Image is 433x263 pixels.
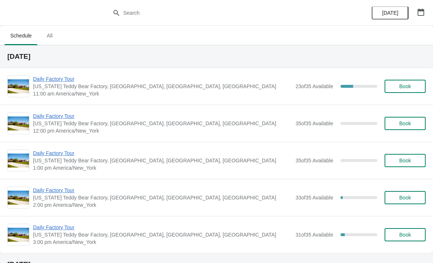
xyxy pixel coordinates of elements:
[295,158,333,163] span: 35 of 35 Available
[33,194,292,201] span: [US_STATE] Teddy Bear Factory, [GEOGRAPHIC_DATA], [GEOGRAPHIC_DATA], [GEOGRAPHIC_DATA]
[33,149,292,157] span: Daily Factory Tour
[33,231,292,238] span: [US_STATE] Teddy Bear Factory, [GEOGRAPHIC_DATA], [GEOGRAPHIC_DATA], [GEOGRAPHIC_DATA]
[382,10,398,16] span: [DATE]
[40,29,59,42] span: All
[33,157,292,164] span: [US_STATE] Teddy Bear Factory, [GEOGRAPHIC_DATA], [GEOGRAPHIC_DATA], [GEOGRAPHIC_DATA]
[295,120,333,126] span: 35 of 35 Available
[33,224,292,231] span: Daily Factory Tour
[295,232,333,238] span: 31 of 35 Available
[385,117,426,130] button: Book
[33,112,292,120] span: Daily Factory Tour
[8,79,29,94] img: Daily Factory Tour | Vermont Teddy Bear Factory, Shelburne Road, Shelburne, VT, USA | 11:00 am Am...
[8,228,29,242] img: Daily Factory Tour | Vermont Teddy Bear Factory, Shelburne Road, Shelburne, VT, USA | 3:00 pm Ame...
[33,127,292,134] span: 12:00 pm America/New_York
[385,228,426,241] button: Book
[33,164,292,172] span: 1:00 pm America/New_York
[33,201,292,209] span: 2:00 pm America/New_York
[399,232,411,238] span: Book
[4,29,37,42] span: Schedule
[399,120,411,126] span: Book
[385,80,426,93] button: Book
[33,187,292,194] span: Daily Factory Tour
[295,83,333,89] span: 23 of 35 Available
[33,75,292,83] span: Daily Factory Tour
[385,191,426,204] button: Book
[372,6,408,19] button: [DATE]
[33,238,292,246] span: 3:00 pm America/New_York
[295,195,333,201] span: 33 of 35 Available
[33,120,292,127] span: [US_STATE] Teddy Bear Factory, [GEOGRAPHIC_DATA], [GEOGRAPHIC_DATA], [GEOGRAPHIC_DATA]
[123,6,325,19] input: Search
[8,191,29,205] img: Daily Factory Tour | Vermont Teddy Bear Factory, Shelburne Road, Shelburne, VT, USA | 2:00 pm Ame...
[33,90,292,97] span: 11:00 am America/New_York
[8,116,29,131] img: Daily Factory Tour | Vermont Teddy Bear Factory, Shelburne Road, Shelburne, VT, USA | 12:00 pm Am...
[8,154,29,168] img: Daily Factory Tour | Vermont Teddy Bear Factory, Shelburne Road, Shelburne, VT, USA | 1:00 pm Ame...
[399,83,411,89] span: Book
[7,53,426,60] h2: [DATE]
[399,195,411,201] span: Book
[385,154,426,167] button: Book
[399,158,411,163] span: Book
[33,83,292,90] span: [US_STATE] Teddy Bear Factory, [GEOGRAPHIC_DATA], [GEOGRAPHIC_DATA], [GEOGRAPHIC_DATA]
